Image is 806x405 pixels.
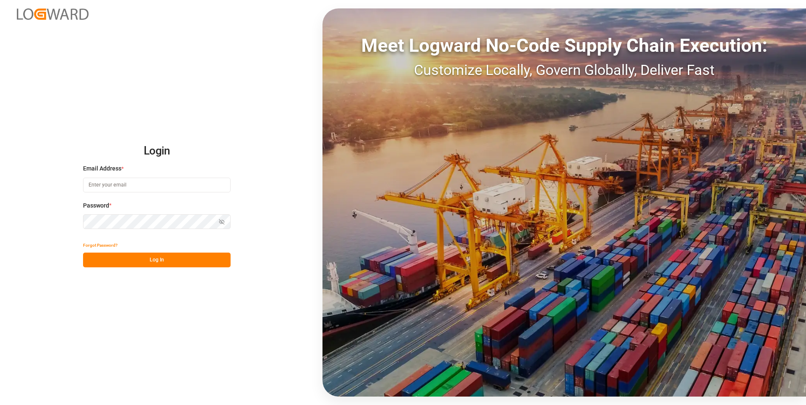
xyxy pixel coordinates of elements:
[83,178,231,192] input: Enter your email
[322,32,806,59] div: Meet Logward No-Code Supply Chain Execution:
[83,253,231,267] button: Log In
[83,238,118,253] button: Forgot Password?
[17,8,89,20] img: Logward_new_orange.png
[83,138,231,165] h2: Login
[83,164,121,173] span: Email Address
[322,59,806,81] div: Customize Locally, Govern Globally, Deliver Fast
[83,201,109,210] span: Password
